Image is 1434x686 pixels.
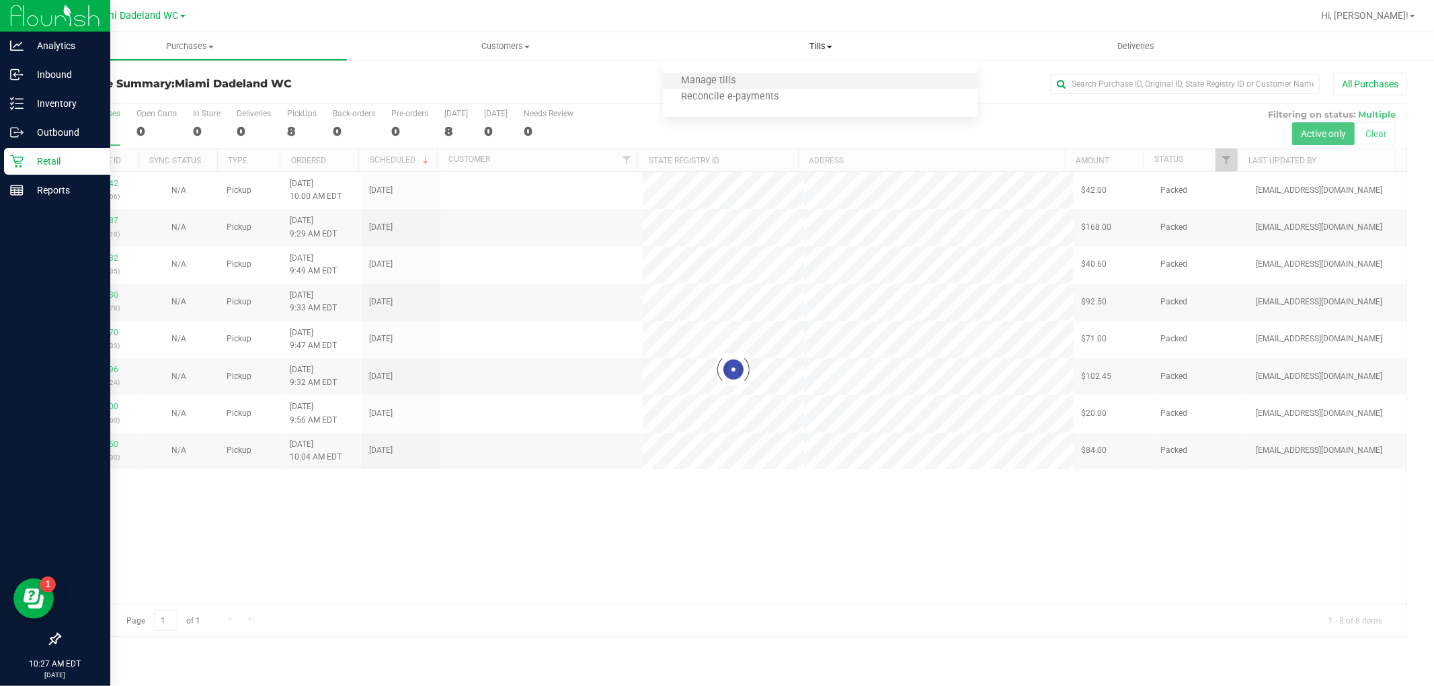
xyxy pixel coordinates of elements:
iframe: Resource center unread badge [40,576,56,593]
iframe: Resource center [13,578,54,619]
span: Customers [348,40,662,52]
button: All Purchases [1333,73,1407,95]
inline-svg: Analytics [10,39,24,52]
p: Inbound [24,67,104,83]
p: [DATE] [6,670,104,680]
span: Miami Dadeland WC [89,10,179,22]
h3: Purchase Summary: [59,78,508,90]
span: Purchases [33,40,347,52]
inline-svg: Reports [10,183,24,197]
inline-svg: Inbound [10,68,24,81]
inline-svg: Inventory [10,97,24,110]
a: Deliveries [978,32,1293,60]
input: Search Purchase ID, Original ID, State Registry ID or Customer Name... [1051,74,1320,94]
p: 10:27 AM EDT [6,658,104,670]
p: Inventory [24,95,104,112]
span: Hi, [PERSON_NAME]! [1321,10,1408,21]
span: Tills [663,40,978,52]
inline-svg: Outbound [10,126,24,139]
p: Reports [24,182,104,198]
p: Retail [24,153,104,169]
p: Outbound [24,124,104,140]
a: Purchases [32,32,348,60]
span: Miami Dadeland WC [175,77,292,90]
a: Customers [348,32,663,60]
span: Manage tills [663,75,754,87]
span: Deliveries [1099,40,1172,52]
p: Analytics [24,38,104,54]
inline-svg: Retail [10,155,24,168]
a: Tills Manage tills Reconcile e-payments [663,32,978,60]
span: Reconcile e-payments [663,91,797,103]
